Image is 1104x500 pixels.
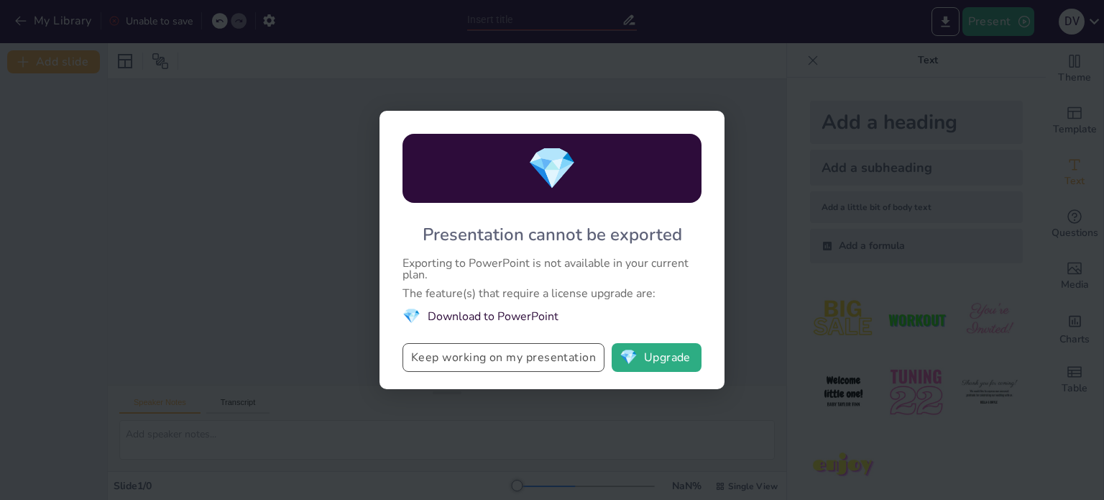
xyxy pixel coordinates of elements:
div: Presentation cannot be exported [423,223,682,246]
span: diamond [402,306,420,326]
li: Download to PowerPoint [402,306,701,326]
div: The feature(s) that require a license upgrade are: [402,288,701,299]
span: diamond [527,141,577,196]
span: diamond [620,350,638,365]
div: Exporting to PowerPoint is not available in your current plan. [402,258,701,281]
button: diamondUpgrade [612,343,701,372]
button: Keep working on my presentation [402,343,604,372]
